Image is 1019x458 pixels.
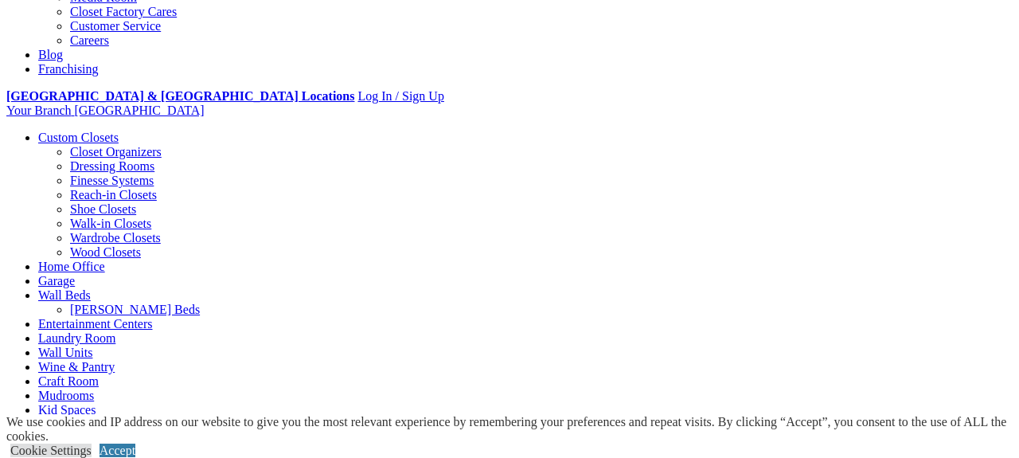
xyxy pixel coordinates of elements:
a: Your Branch [GEOGRAPHIC_DATA] [6,104,205,117]
a: Wood Closets [70,245,141,259]
div: We use cookies and IP address on our website to give you the most relevant experience by remember... [6,415,1019,444]
span: Your Branch [6,104,71,117]
a: Franchising [38,62,99,76]
a: Log In / Sign Up [357,89,443,103]
a: Laundry Room [38,331,115,345]
a: [PERSON_NAME] Beds [70,303,200,316]
a: [GEOGRAPHIC_DATA] & [GEOGRAPHIC_DATA] Locations [6,89,354,103]
a: Craft Room [38,374,99,388]
a: Blog [38,48,63,61]
a: Mudrooms [38,389,94,402]
a: Reach-in Closets [70,188,157,202]
a: Careers [70,33,109,47]
a: Closet Organizers [70,145,162,159]
a: Wall Units [38,346,92,359]
a: Wall Beds [38,288,91,302]
span: [GEOGRAPHIC_DATA] [74,104,204,117]
a: Customer Service [70,19,161,33]
a: Walk-in Closets [70,217,151,230]
a: Accept [100,444,135,457]
a: Wardrobe Closets [70,231,161,245]
a: Garage [38,274,75,288]
a: Closet Factory Cares [70,5,177,18]
a: Dressing Rooms [70,159,154,173]
a: Home Office [38,260,105,273]
a: Cookie Settings [10,444,92,457]
a: Shoe Closets [70,202,136,216]
a: Finesse Systems [70,174,154,187]
a: Wine & Pantry [38,360,115,374]
a: Custom Closets [38,131,119,144]
a: Kid Spaces [38,403,96,417]
a: Entertainment Centers [38,317,153,331]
